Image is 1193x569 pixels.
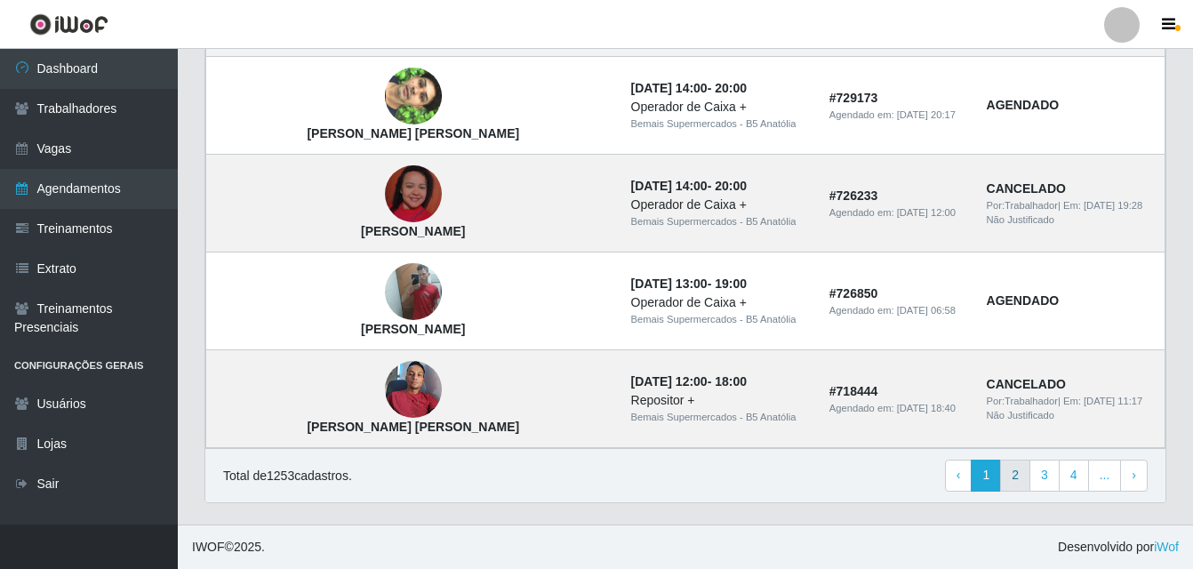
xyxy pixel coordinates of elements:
[1058,538,1179,557] span: Desenvolvido por
[631,312,808,327] div: Bemais Supermercados - B5 Anatólia
[987,396,1058,406] span: Por: Trabalhador
[631,179,747,193] strong: -
[897,305,956,316] time: [DATE] 06:58
[945,460,1148,492] nav: pagination
[631,374,708,389] time: [DATE] 12:00
[631,391,808,410] div: Repositor +
[631,81,747,95] strong: -
[192,538,265,557] span: © 2025 .
[897,403,956,413] time: [DATE] 18:40
[385,352,442,428] img: Thiago Martins da Silva
[987,408,1154,423] div: Não Justificado
[361,322,465,336] strong: [PERSON_NAME]
[631,214,808,229] div: Bemais Supermercados - B5 Anatólia
[987,394,1154,409] div: | Em:
[1084,200,1142,211] time: [DATE] 19:28
[631,116,808,132] div: Bemais Supermercados - B5 Anatólia
[987,98,1060,112] strong: AGENDADO
[385,46,442,148] img: Jose Lucas de Almeida Souza
[307,420,519,434] strong: [PERSON_NAME] [PERSON_NAME]
[715,81,747,95] time: 20:00
[1154,540,1179,554] a: iWof
[29,13,108,36] img: CoreUI Logo
[897,109,956,120] time: [DATE] 20:17
[192,540,225,554] span: IWOF
[987,212,1154,228] div: Não Justificado
[1059,460,1089,492] a: 4
[987,181,1066,196] strong: CANCELADO
[361,224,465,238] strong: [PERSON_NAME]
[957,468,961,482] span: ‹
[307,126,519,140] strong: [PERSON_NAME] [PERSON_NAME]
[715,276,747,291] time: 19:00
[631,410,808,425] div: Bemais Supermercados - B5 Anatólia
[631,196,808,214] div: Operador de Caixa +
[631,276,708,291] time: [DATE] 13:00
[971,460,1001,492] a: 1
[987,198,1154,213] div: | Em:
[829,205,965,220] div: Agendado em:
[631,293,808,312] div: Operador de Caixa +
[1000,460,1030,492] a: 2
[631,179,708,193] time: [DATE] 14:00
[631,276,747,291] strong: -
[715,374,747,389] time: 18:00
[631,98,808,116] div: Operador de Caixa +
[1120,460,1148,492] a: Next
[385,143,442,244] img: Micarla Lima da Silva
[1084,396,1142,406] time: [DATE] 11:17
[987,293,1060,308] strong: AGENDADO
[631,81,708,95] time: [DATE] 14:00
[897,207,956,218] time: [DATE] 12:00
[987,377,1066,391] strong: CANCELADO
[223,467,352,485] p: Total de 1253 cadastros.
[1088,460,1122,492] a: ...
[987,200,1058,211] span: Por: Trabalhador
[1029,460,1060,492] a: 3
[829,286,878,301] strong: # 726850
[945,460,973,492] a: Previous
[385,254,442,330] img: Felipe fernandes da costa
[829,108,965,123] div: Agendado em:
[631,374,747,389] strong: -
[829,401,965,416] div: Agendado em:
[715,179,747,193] time: 20:00
[1132,468,1136,482] span: ›
[829,91,878,105] strong: # 729173
[829,384,878,398] strong: # 718444
[829,303,965,318] div: Agendado em:
[829,188,878,203] strong: # 726233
